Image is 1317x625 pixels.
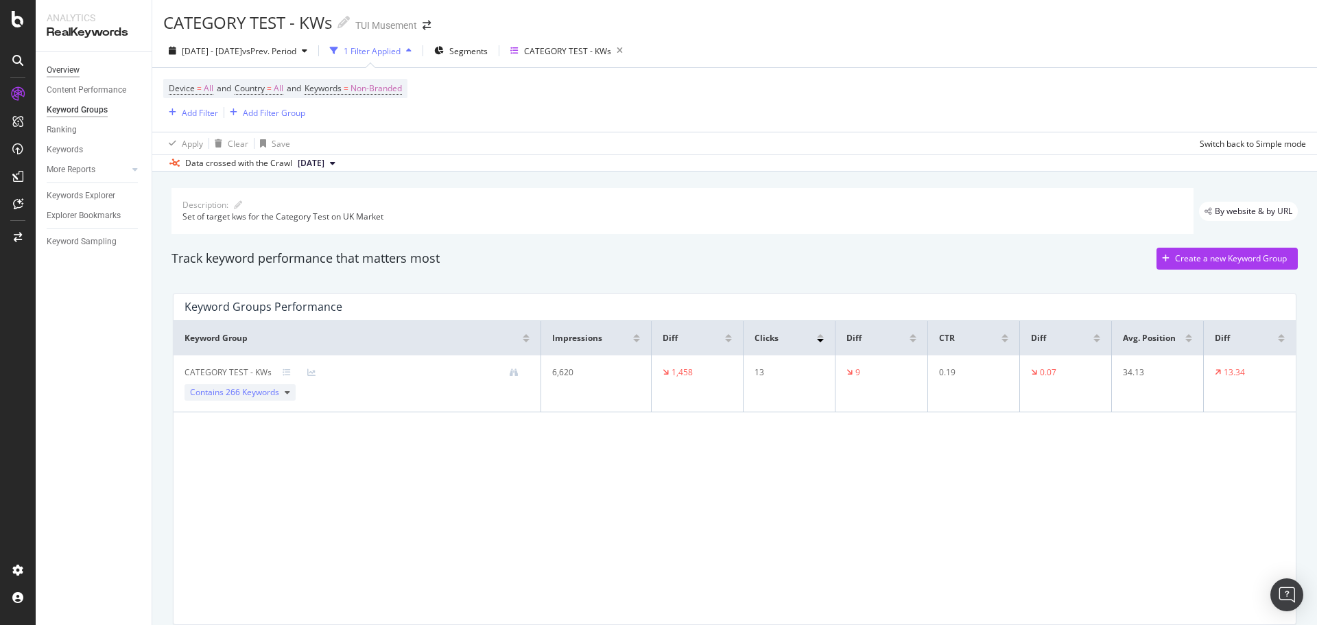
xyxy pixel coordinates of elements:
[846,332,862,344] span: Diff
[663,332,678,344] span: Diff
[1200,138,1306,150] div: Switch back to Simple mode
[1175,252,1287,264] div: Create a new Keyword Group
[1215,207,1292,215] span: By website & by URL
[47,163,95,177] div: More Reports
[47,143,83,157] div: Keywords
[1156,248,1298,270] button: Create a new Keyword Group
[1215,332,1230,344] span: Diff
[47,163,128,177] a: More Reports
[47,235,142,249] a: Keyword Sampling
[185,300,342,314] div: Keyword Groups Performance
[524,45,611,57] div: CATEGORY TEST - KWs
[1123,366,1185,379] div: 34.13
[324,40,417,62] button: 1 Filter Applied
[47,83,142,97] a: Content Performance
[355,19,417,32] div: TUI Musement
[47,123,142,137] a: Ranking
[287,82,301,94] span: and
[344,82,348,94] span: =
[47,189,115,203] div: Keywords Explorer
[305,82,342,94] span: Keywords
[224,104,305,121] button: Add Filter Group
[163,40,313,62] button: [DATE] - [DATE]vsPrev. Period
[939,332,955,344] span: CTR
[185,157,292,169] div: Data crossed with the Crawl
[171,250,440,268] div: Track keyword performance that matters most
[272,138,290,150] div: Save
[47,123,77,137] div: Ranking
[163,132,203,154] button: Apply
[163,11,332,34] div: CATEGORY TEST - KWs
[755,366,817,379] div: 13
[344,45,401,57] div: 1 Filter Applied
[190,386,279,399] span: Contains
[552,366,631,379] div: 6,620
[939,366,1001,379] div: 0.19
[47,209,121,223] div: Explorer Bookmarks
[243,107,305,119] div: Add Filter Group
[292,155,341,172] button: [DATE]
[182,211,1183,222] div: Set of target kws for the Category Test on UK Market
[217,82,231,94] span: and
[1194,132,1306,154] button: Switch back to Simple mode
[423,21,431,30] div: arrow-right-arrow-left
[855,366,860,379] div: 9
[242,45,296,57] span: vs Prev. Period
[1199,202,1298,221] div: legacy label
[182,199,228,211] div: Description:
[298,157,324,169] span: 2025 Aug. 26th
[755,332,779,344] span: Clicks
[226,386,279,398] span: 266 Keywords
[552,332,602,344] span: Impressions
[47,189,142,203] a: Keywords Explorer
[182,45,242,57] span: [DATE] - [DATE]
[169,82,195,94] span: Device
[204,79,213,98] span: All
[163,104,218,121] button: Add Filter
[182,107,218,119] div: Add Filter
[1031,332,1046,344] span: Diff
[47,235,117,249] div: Keyword Sampling
[47,83,126,97] div: Content Performance
[228,138,248,150] div: Clear
[185,366,272,379] div: CATEGORY TEST - KWs
[47,143,142,157] a: Keywords
[47,209,142,223] a: Explorer Bookmarks
[429,40,493,62] button: Segments
[505,40,628,62] button: CATEGORY TEST - KWs
[47,63,80,78] div: Overview
[449,45,488,57] span: Segments
[47,63,142,78] a: Overview
[209,132,248,154] button: Clear
[235,82,265,94] span: Country
[254,132,290,154] button: Save
[182,138,203,150] div: Apply
[47,103,108,117] div: Keyword Groups
[47,25,141,40] div: RealKeywords
[1040,366,1056,379] div: 0.07
[185,332,248,344] span: Keyword Group
[197,82,202,94] span: =
[351,79,402,98] span: Non-Branded
[1123,332,1176,344] span: Avg. Position
[267,82,272,94] span: =
[1224,366,1245,379] div: 13.34
[47,103,142,117] a: Keyword Groups
[274,79,283,98] span: All
[47,11,141,25] div: Analytics
[672,366,693,379] div: 1,458
[1270,578,1303,611] div: Open Intercom Messenger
